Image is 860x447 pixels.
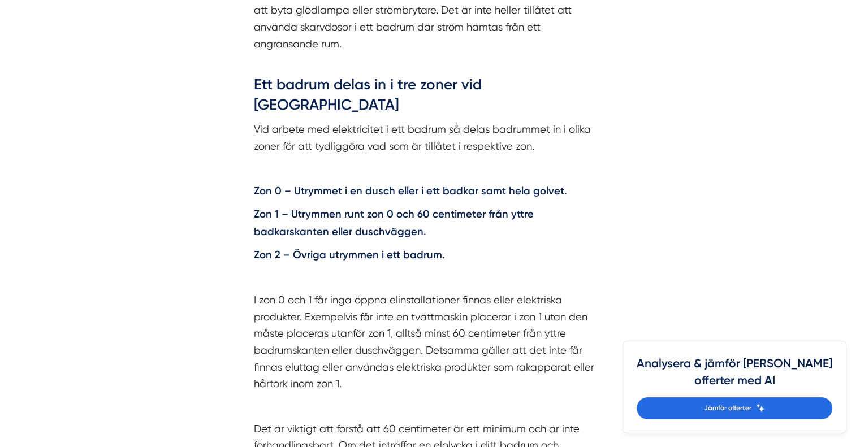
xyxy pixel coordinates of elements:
[254,75,607,121] h3: Ett badrum delas in i tre zoner vid [GEOGRAPHIC_DATA]
[637,397,832,419] a: Jämför offerter
[254,185,567,197] strong: Zon 0 – Utrymmet i en dusch eller i ett badkar samt hela golvet.
[254,249,445,261] strong: Zon 2 – Övriga utrymmen i ett badrum.
[254,121,607,154] p: Vid arbete med elektricitet i ett badrum så delas badrummet in i olika zoner för att tydliggöra v...
[254,292,607,392] p: I zon 0 och 1 får inga öppna elinstallationer finnas eller elektriska produkter. Exempelvis får i...
[704,403,751,414] span: Jämför offerter
[637,355,832,397] h4: Analysera & jämför [PERSON_NAME] offerter med AI
[254,208,534,238] strong: Zon 1 – Utrymmen runt zon 0 och 60 centimeter från yttre badkarskanten eller duschväggen.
